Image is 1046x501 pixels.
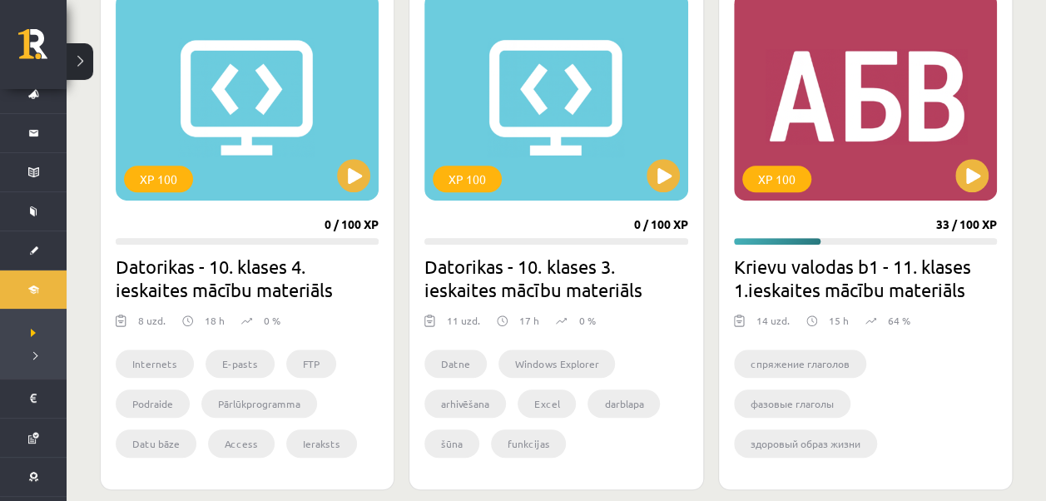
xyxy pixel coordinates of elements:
h2: Krievu valodas b1 - 11. klases 1.ieskaites mācību materiāls [734,255,997,301]
li: Pārlūkprogramma [201,389,317,418]
p: 64 % [888,313,910,328]
li: Internets [116,350,194,378]
li: cпряжение глаголов [734,350,866,378]
div: XP 100 [742,166,811,192]
div: XP 100 [124,166,193,192]
div: 8 uzd. [138,313,166,338]
p: 0 % [578,313,595,328]
p: 0 % [264,313,280,328]
li: Windows Explorer [498,350,615,378]
li: Access [208,429,275,458]
div: 14 uzd. [756,313,790,338]
li: darblapa [587,389,660,418]
a: Rīgas 1. Tālmācības vidusskola [18,29,67,71]
li: Ieraksts [286,429,357,458]
div: 11 uzd. [447,313,480,338]
h2: Datorikas - 10. klases 4. ieskaites mācību materiāls [116,255,379,301]
li: Datu bāze [116,429,196,458]
li: E-pasts [206,350,275,378]
li: Podraide [116,389,190,418]
li: šūna [424,429,479,458]
p: 17 h [519,313,539,328]
li: arhivēšana [424,389,506,418]
li: FTP [286,350,336,378]
p: 18 h [205,313,225,328]
li: funkcijas [491,429,566,458]
div: XP 100 [433,166,502,192]
h2: Datorikas - 10. klases 3. ieskaites mācību materiāls [424,255,687,301]
li: фазовые глаголы [734,389,850,418]
li: Excel [518,389,576,418]
li: Datne [424,350,487,378]
li: здоровый образ жизни [734,429,877,458]
p: 15 h [829,313,849,328]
